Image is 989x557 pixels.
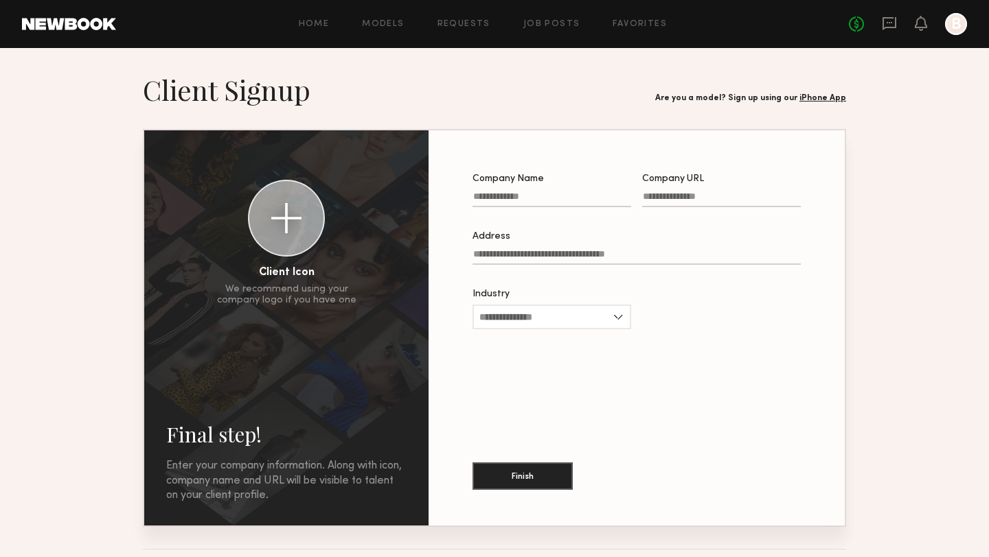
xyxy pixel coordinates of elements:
input: Company URL [642,191,801,207]
div: Are you a model? Sign up using our [655,94,846,103]
a: iPhone App [799,94,846,102]
a: Favorites [613,20,667,29]
div: Company URL [642,174,801,184]
input: Company Name [473,191,631,207]
div: Company Name [473,174,631,184]
button: Finish [473,462,573,490]
h1: Client Signup [143,73,310,107]
div: Industry [473,289,631,299]
a: Requests [437,20,490,29]
a: B [945,13,967,35]
h2: Final step! [166,420,407,448]
div: Enter your company information. Along with icon, company name and URL will be visible to talent o... [166,459,407,503]
div: We recommend using your company logo if you have one [217,284,356,306]
a: Home [299,20,330,29]
input: Address [473,249,801,265]
div: Address [473,232,801,241]
a: Job Posts [523,20,580,29]
div: Client Icon [259,268,315,278]
a: Models [362,20,404,29]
